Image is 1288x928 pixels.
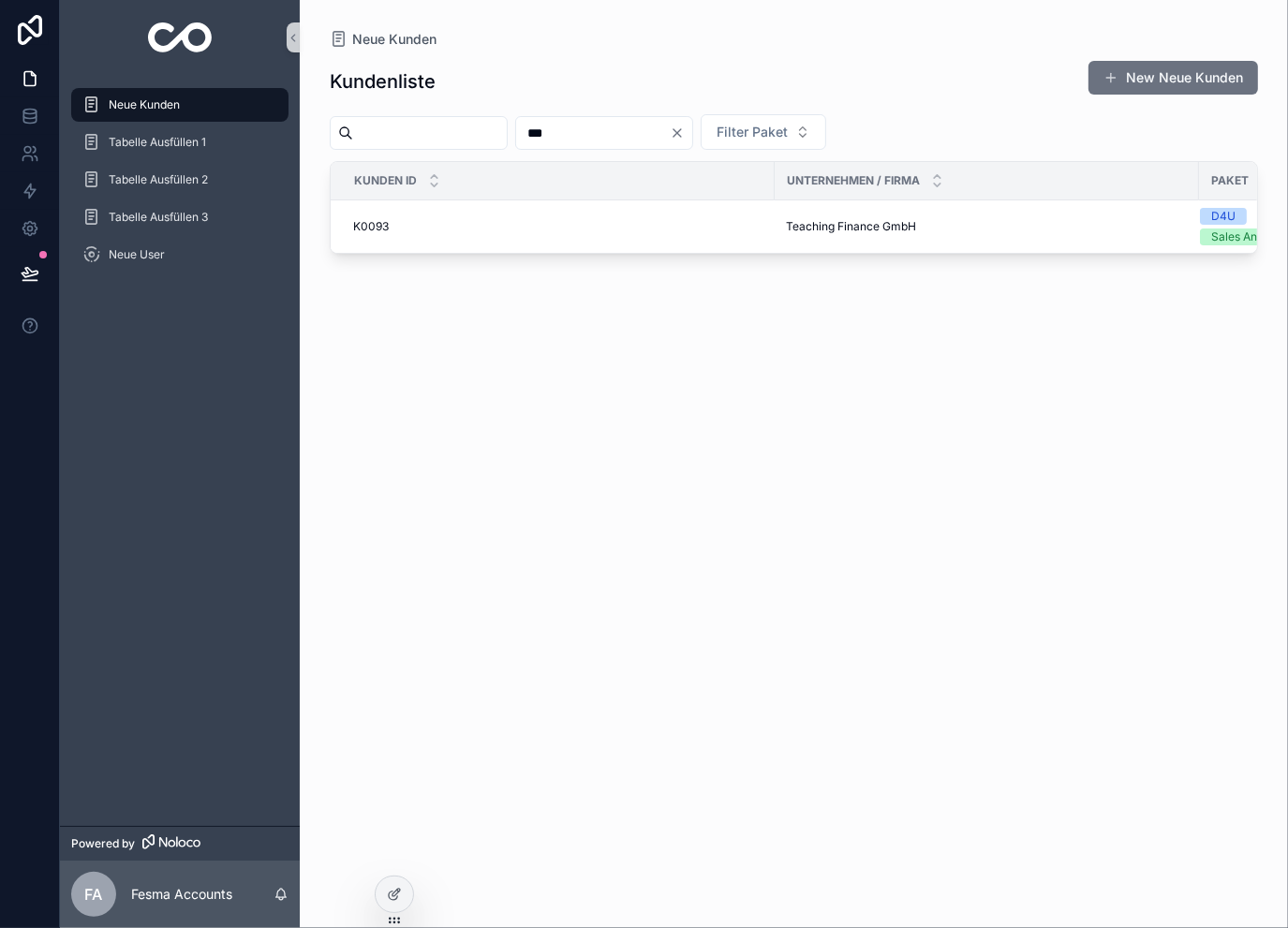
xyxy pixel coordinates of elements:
a: Powered by [60,826,300,861]
a: Neue Kunden [71,88,289,122]
button: Clear [670,125,692,140]
a: Tabelle Ausfüllen 1 [71,125,289,159]
span: Tabelle Ausfüllen 2 [109,172,208,187]
span: Powered by [71,836,135,851]
span: Teaching Finance GmbH [786,219,916,234]
div: D4U [1211,208,1236,225]
span: Filter Paket [717,123,788,141]
span: Paket [1211,173,1249,188]
button: Select Button [701,114,826,150]
span: Tabelle Ausfüllen 1 [109,135,206,150]
div: scrollable content [60,75,300,296]
span: K0093 [353,219,389,234]
span: Neue User [109,247,165,262]
a: Tabelle Ausfüllen 3 [71,200,289,234]
a: Tabelle Ausfüllen 2 [71,163,289,197]
span: FA [85,883,103,906]
p: Fesma Accounts [131,885,232,904]
span: Kunden ID [354,173,417,188]
span: Unternehmen / Firma [787,173,920,188]
h1: Kundenliste [330,68,436,95]
span: Neue Kunden [352,30,437,49]
a: Neue User [71,238,289,272]
span: Neue Kunden [109,97,180,112]
span: Tabelle Ausfüllen 3 [109,210,208,225]
a: Teaching Finance GmbH [786,219,1188,234]
img: App logo [148,22,213,52]
a: K0093 [353,219,763,234]
a: Neue Kunden [330,30,437,49]
button: New Neue Kunden [1088,61,1258,95]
